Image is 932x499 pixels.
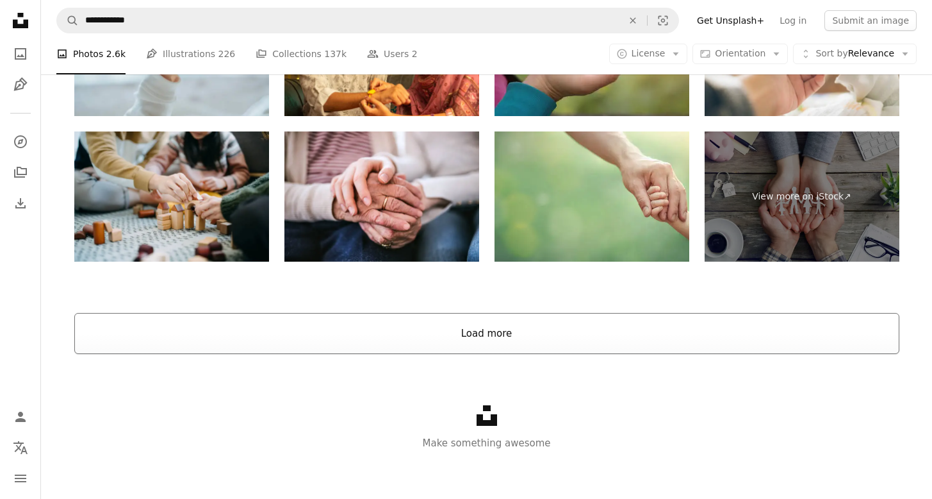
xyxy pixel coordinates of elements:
[74,131,269,262] img: Close up of joyful Asian parents sitting on the floor in the living room having fun and playing w...
[412,47,418,61] span: 2
[324,47,347,61] span: 137k
[632,48,666,58] span: License
[772,10,814,31] a: Log in
[715,48,765,58] span: Orientation
[8,72,33,97] a: Illustrations
[689,10,772,31] a: Get Unsplash+
[8,435,33,461] button: Language
[705,131,899,262] a: View more on iStock↗
[284,131,479,262] img: Hands of teenage girl and her grandmother at home.
[609,44,688,64] button: License
[8,129,33,155] a: Explore
[8,8,33,36] a: Home — Unsplash
[815,48,847,58] span: Sort by
[57,8,79,33] button: Search Unsplash
[8,41,33,67] a: Photos
[8,190,33,216] a: Download History
[8,404,33,430] a: Log in / Sign up
[692,44,788,64] button: Orientation
[824,10,917,31] button: Submit an image
[495,131,689,262] img: Fathers hand holding his little child in sunny day outdoor, united family and happy childhood con...
[8,466,33,491] button: Menu
[367,33,418,74] a: Users 2
[56,8,679,33] form: Find visuals sitewide
[648,8,678,33] button: Visual search
[218,47,236,61] span: 226
[41,436,932,451] p: Make something awesome
[256,33,347,74] a: Collections 137k
[8,160,33,185] a: Collections
[146,33,235,74] a: Illustrations 226
[619,8,647,33] button: Clear
[74,313,899,354] button: Load more
[815,47,894,60] span: Relevance
[793,44,917,64] button: Sort byRelevance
